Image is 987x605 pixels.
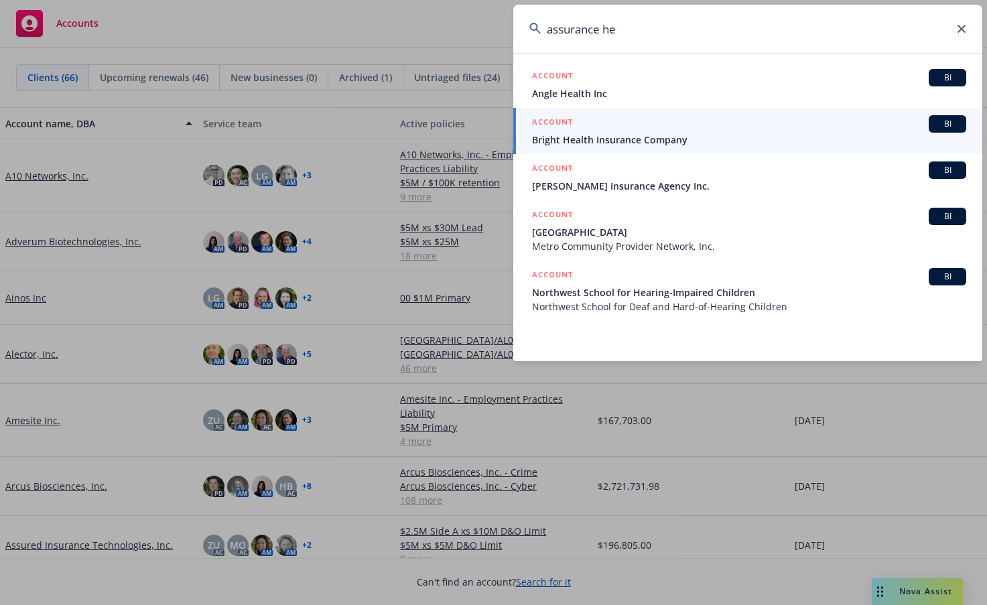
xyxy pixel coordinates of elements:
[934,118,961,130] span: BI
[532,179,966,193] span: [PERSON_NAME] Insurance Agency Inc.
[513,261,982,321] a: ACCOUNTBINorthwest School for Hearing-Impaired ChildrenNorthwest School for Deaf and Hard-of-Hear...
[934,271,961,283] span: BI
[513,62,982,108] a: ACCOUNTBIAngle Health Inc
[532,115,573,131] h5: ACCOUNT
[532,239,966,253] span: Metro Community Provider Network, Inc.
[513,200,982,261] a: ACCOUNTBI[GEOGRAPHIC_DATA]Metro Community Provider Network, Inc.
[934,164,961,176] span: BI
[532,268,573,284] h5: ACCOUNT
[532,285,966,299] span: Northwest School for Hearing-Impaired Children
[532,69,573,85] h5: ACCOUNT
[513,154,982,200] a: ACCOUNTBI[PERSON_NAME] Insurance Agency Inc.
[934,210,961,222] span: BI
[532,161,573,178] h5: ACCOUNT
[532,86,966,100] span: Angle Health Inc
[532,133,966,147] span: Bright Health Insurance Company
[532,208,573,224] h5: ACCOUNT
[513,5,982,53] input: Search...
[532,225,966,239] span: [GEOGRAPHIC_DATA]
[532,299,966,314] span: Northwest School for Deaf and Hard-of-Hearing Children
[934,72,961,84] span: BI
[513,108,982,154] a: ACCOUNTBIBright Health Insurance Company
